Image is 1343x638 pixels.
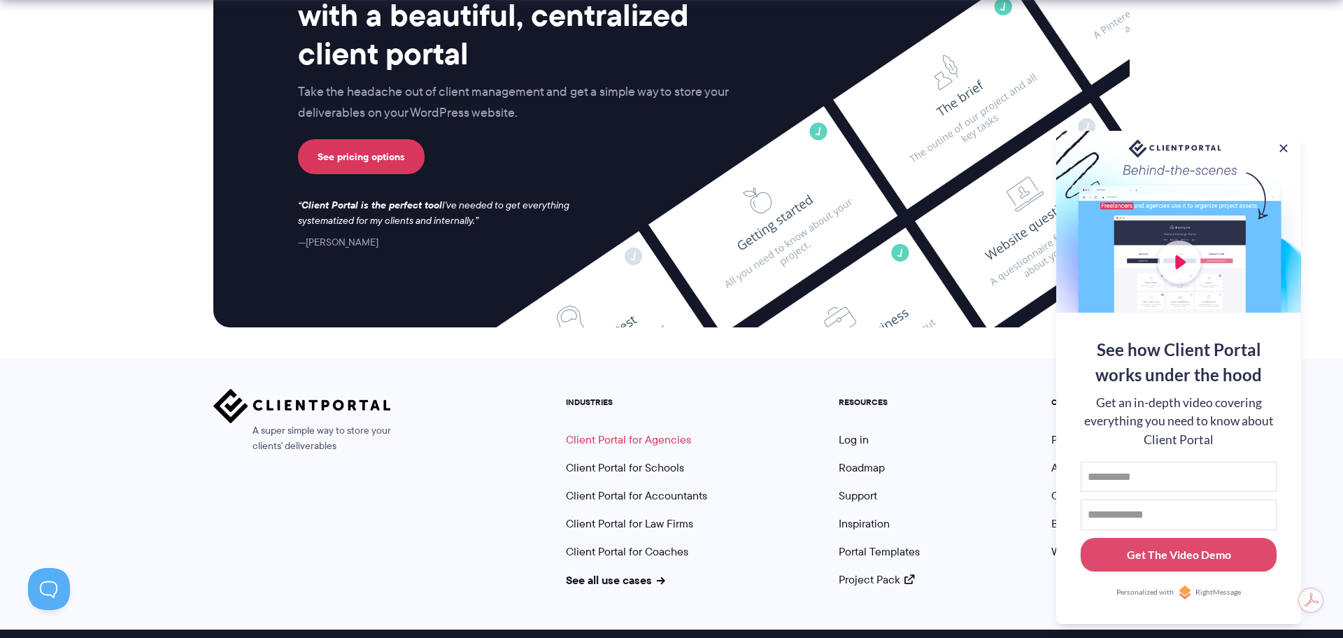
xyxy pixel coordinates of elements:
[1195,587,1241,598] span: RightMessage
[298,235,378,249] cite: [PERSON_NAME]
[839,488,877,504] a: Support
[566,488,707,504] a: Client Portal for Accountants
[1127,546,1231,563] div: Get The Video Demo
[839,516,890,532] a: Inspiration
[298,198,583,229] p: I've needed to get everything systematized for my clients and internally.
[1081,586,1277,600] a: Personalized withRightMessage
[839,432,869,448] a: Log in
[1051,460,1095,476] a: About us
[1051,397,1130,407] h5: COMPANY
[213,423,391,454] span: A super simple way to store your clients' deliverables
[1051,432,1130,448] a: Partner program
[298,82,758,124] p: Take the headache out of client management and get a simple way to store your deliverables on you...
[566,516,693,532] a: Client Portal for Law Firms
[839,544,920,560] a: Portal Templates
[1051,516,1074,532] a: Blog
[839,572,914,588] a: Project Pack
[566,544,688,560] a: Client Portal for Coaches
[1081,394,1277,449] div: Get an in-depth video covering everything you need to know about Client Portal
[839,460,885,476] a: Roadmap
[28,568,70,610] iframe: Toggle Customer Support
[298,139,425,174] a: See pricing options
[1178,586,1192,600] img: Personalized with RightMessage
[301,197,442,213] strong: Client Portal is the perfect tool
[566,460,684,476] a: Client Portal for Schools
[566,432,691,448] a: Client Portal for Agencies
[1116,587,1174,598] span: Personalized with
[566,572,665,588] a: See all use cases
[1051,544,1109,560] a: Wall of love
[566,397,707,407] h5: INDUSTRIES
[1081,538,1277,572] button: Get The Video Demo
[1081,337,1277,388] div: See how Client Portal works under the hood
[839,397,920,407] h5: RESOURCES
[1051,488,1090,504] a: Contact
